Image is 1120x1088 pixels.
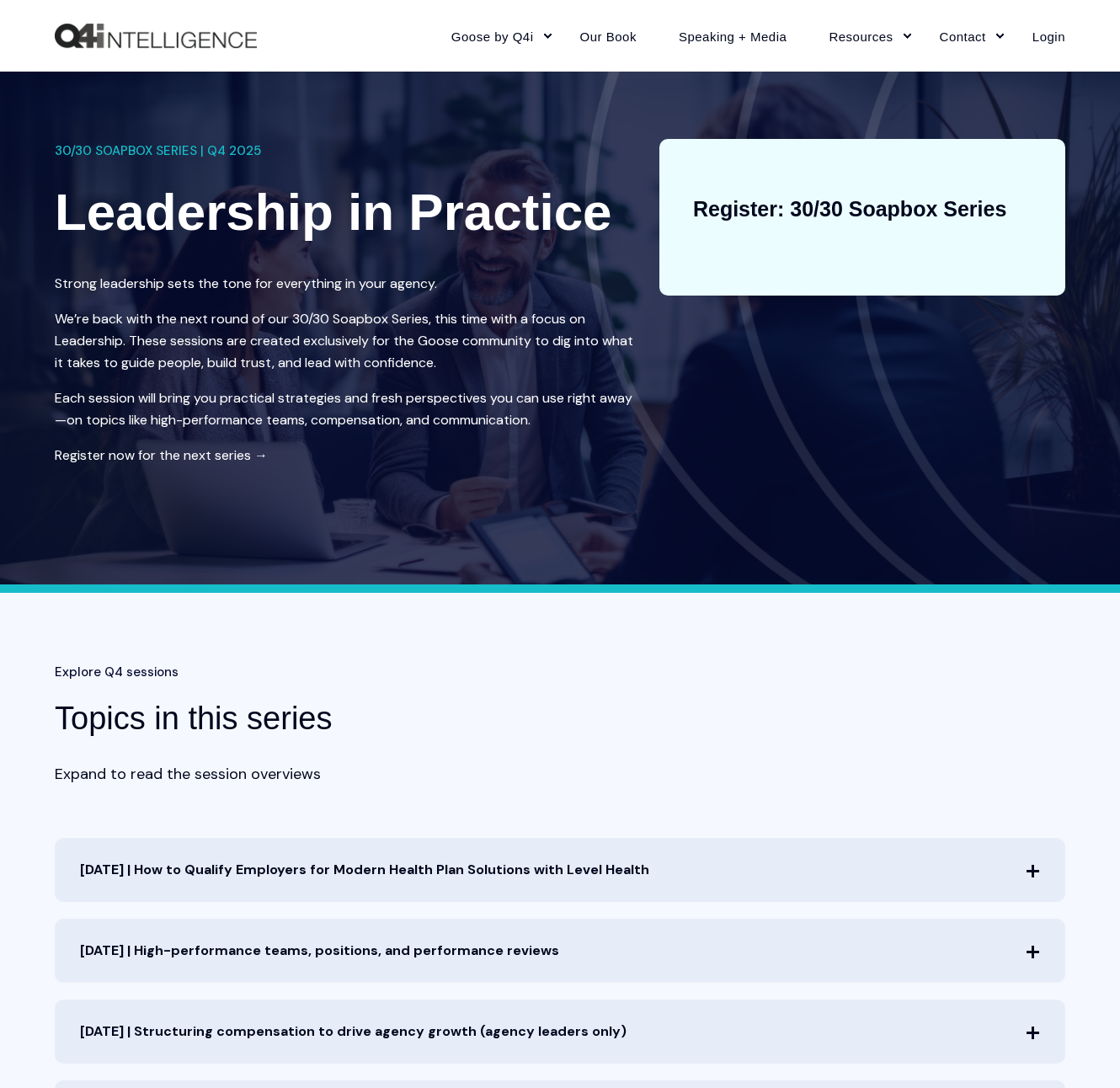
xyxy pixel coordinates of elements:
[55,273,633,295] p: Strong leadership sets the tone for everything in your agency.
[55,24,257,49] img: Q4intelligence, LLC logo
[55,1000,1065,1064] span: [DATE] | Structuring compensation to drive agency growth (agency leaders only)
[55,838,1065,902] span: [DATE] | How to Qualify Employers for Modern Health Plan Solutions with Level Health
[693,173,1032,245] h3: Register: 30/30 Soapbox Series
[55,176,619,248] h1: Leadership in Practice
[55,919,1065,983] span: [DATE] | High-performance teams, positions, and performance reviews
[55,387,633,431] p: Each session will bring you practical strategies and fresh perspectives you can use right away—on...
[55,660,179,685] span: Explore Q4 sessions
[55,24,257,49] a: Back to Home
[55,445,633,467] p: Register now for the next series →
[55,760,321,787] span: Expand to read the session overviews
[55,139,261,163] span: 30/30 SOAPBOX SERIES | Q4 2025
[55,308,633,374] p: We’re back with the next round of our 30/30 Soapbox Series, this time with a focus on Leadership....
[55,697,619,739] h2: Topics in this series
